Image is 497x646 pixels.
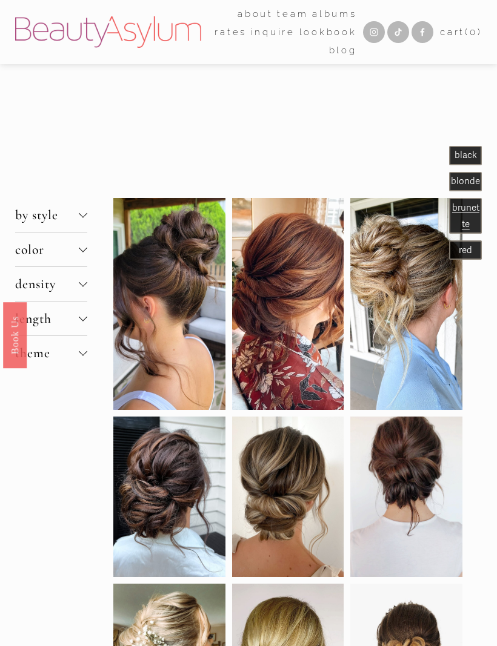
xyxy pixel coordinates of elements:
a: Facebook [412,21,433,43]
a: albums [312,5,357,23]
span: about [238,6,273,22]
a: Rates [215,23,247,41]
span: ( ) [465,27,482,38]
button: theme [15,336,87,370]
span: blonde [451,176,480,186]
span: theme [15,345,79,361]
a: folder dropdown [238,5,273,23]
a: brunette [452,202,479,229]
button: by style [15,198,87,232]
a: Lookbook [299,23,357,41]
button: length [15,302,87,335]
span: density [15,276,79,292]
span: by style [15,207,79,223]
span: color [15,242,79,257]
a: TikTok [387,21,409,43]
span: team [277,6,308,22]
button: color [15,232,87,266]
a: folder dropdown [277,5,308,23]
a: 0 items in cart [440,24,482,41]
a: Blog [329,41,357,59]
span: black [455,150,477,160]
img: Beauty Asylum | Bridal Hair &amp; Makeup Charlotte &amp; Atlanta [15,16,201,48]
span: red [459,245,472,255]
span: length [15,311,79,326]
span: 0 [470,27,478,38]
a: Instagram [363,21,385,43]
button: density [15,267,87,301]
a: Book Us [3,302,27,367]
a: Inquire [251,23,295,41]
